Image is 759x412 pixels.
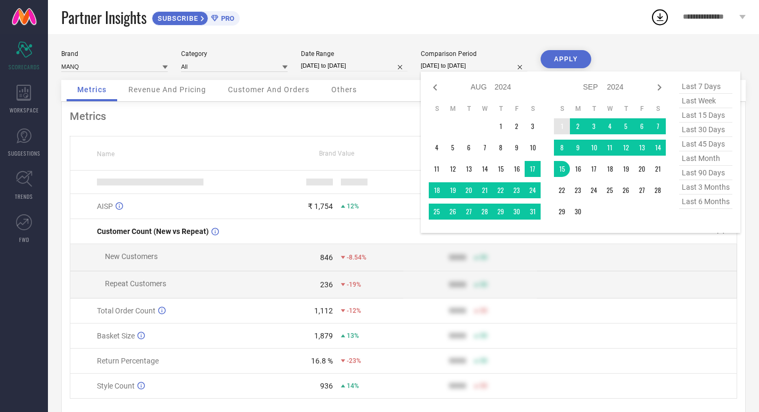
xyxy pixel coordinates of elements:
th: Wednesday [477,104,493,113]
span: last week [679,94,732,108]
th: Tuesday [586,104,602,113]
span: last 90 days [679,166,732,180]
span: 50 [480,357,487,365]
div: 9999 [449,280,466,289]
td: Tue Sep 24 2024 [586,182,602,198]
div: Comparison Period [421,50,527,58]
span: Name [97,150,115,158]
td: Sat Aug 31 2024 [525,204,541,220]
span: 50 [480,382,487,390]
div: 9999 [449,332,466,340]
td: Fri Sep 06 2024 [634,118,650,134]
td: Fri Aug 02 2024 [509,118,525,134]
th: Friday [634,104,650,113]
th: Sunday [554,104,570,113]
div: 9999 [449,253,466,262]
span: Metrics [77,85,107,94]
td: Sun Sep 01 2024 [554,118,570,134]
td: Fri Sep 13 2024 [634,140,650,156]
span: last month [679,151,732,166]
span: SUBSCRIBE [152,14,201,22]
td: Sat Aug 03 2024 [525,118,541,134]
td: Mon Sep 09 2024 [570,140,586,156]
div: Brand [61,50,168,58]
div: 9999 [449,382,466,390]
span: last 7 days [679,79,732,94]
div: 236 [320,280,333,289]
td: Mon Sep 02 2024 [570,118,586,134]
span: 50 [480,254,487,261]
td: Thu Sep 05 2024 [618,118,634,134]
span: 50 [480,307,487,314]
span: SCORECARDS [9,63,40,71]
div: Open download list [650,7,670,27]
input: Select comparison period [421,60,527,71]
th: Friday [509,104,525,113]
span: -23% [347,357,361,365]
div: 9999 [449,306,466,315]
span: -19% [347,281,361,288]
span: Brand Value [319,150,354,157]
div: ₹ 1,754 [308,202,333,211]
span: 50 [480,332,487,340]
span: Total Order Count [97,306,156,315]
td: Sat Sep 07 2024 [650,118,666,134]
span: 14% [347,382,359,390]
td: Thu Aug 22 2024 [493,182,509,198]
span: Return Percentage [97,357,159,365]
span: Customer Count (New vs Repeat) [97,227,209,236]
th: Saturday [650,104,666,113]
td: Sun Sep 08 2024 [554,140,570,156]
td: Mon Sep 23 2024 [570,182,586,198]
td: Sat Aug 10 2024 [525,140,541,156]
th: Wednesday [602,104,618,113]
td: Fri Sep 27 2024 [634,182,650,198]
td: Sun Aug 18 2024 [429,182,445,198]
td: Fri Aug 30 2024 [509,204,525,220]
td: Thu Aug 08 2024 [493,140,509,156]
td: Wed Aug 07 2024 [477,140,493,156]
td: Tue Aug 13 2024 [461,161,477,177]
td: Sun Aug 11 2024 [429,161,445,177]
td: Sat Sep 14 2024 [650,140,666,156]
th: Saturday [525,104,541,113]
td: Tue Sep 03 2024 [586,118,602,134]
div: Next month [653,81,666,94]
span: last 6 months [679,195,732,209]
span: last 30 days [679,123,732,137]
span: last 45 days [679,137,732,151]
td: Fri Aug 09 2024 [509,140,525,156]
span: last 3 months [679,180,732,195]
span: 13% [347,332,359,340]
a: SUBSCRIBEPRO [152,9,240,26]
td: Mon Aug 26 2024 [445,204,461,220]
th: Thursday [618,104,634,113]
td: Mon Sep 16 2024 [570,161,586,177]
span: TRENDS [15,192,33,200]
td: Wed Aug 14 2024 [477,161,493,177]
td: Tue Aug 20 2024 [461,182,477,198]
th: Monday [570,104,586,113]
td: Fri Aug 23 2024 [509,182,525,198]
div: 846 [320,253,333,262]
td: Sat Sep 21 2024 [650,161,666,177]
td: Mon Aug 12 2024 [445,161,461,177]
span: SUGGESTIONS [8,149,40,157]
div: Metrics [70,110,737,123]
td: Wed Aug 28 2024 [477,204,493,220]
th: Tuesday [461,104,477,113]
td: Sat Aug 17 2024 [525,161,541,177]
th: Monday [445,104,461,113]
td: Mon Aug 19 2024 [445,182,461,198]
div: 936 [320,382,333,390]
span: New Customers [105,252,158,261]
td: Tue Aug 27 2024 [461,204,477,220]
td: Sat Sep 28 2024 [650,182,666,198]
span: 50 [480,281,487,288]
td: Wed Sep 11 2024 [602,140,618,156]
span: WORKSPACE [10,106,39,114]
div: 1,112 [314,306,333,315]
td: Tue Sep 17 2024 [586,161,602,177]
span: Revenue And Pricing [128,85,206,94]
span: Basket Size [97,332,135,340]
